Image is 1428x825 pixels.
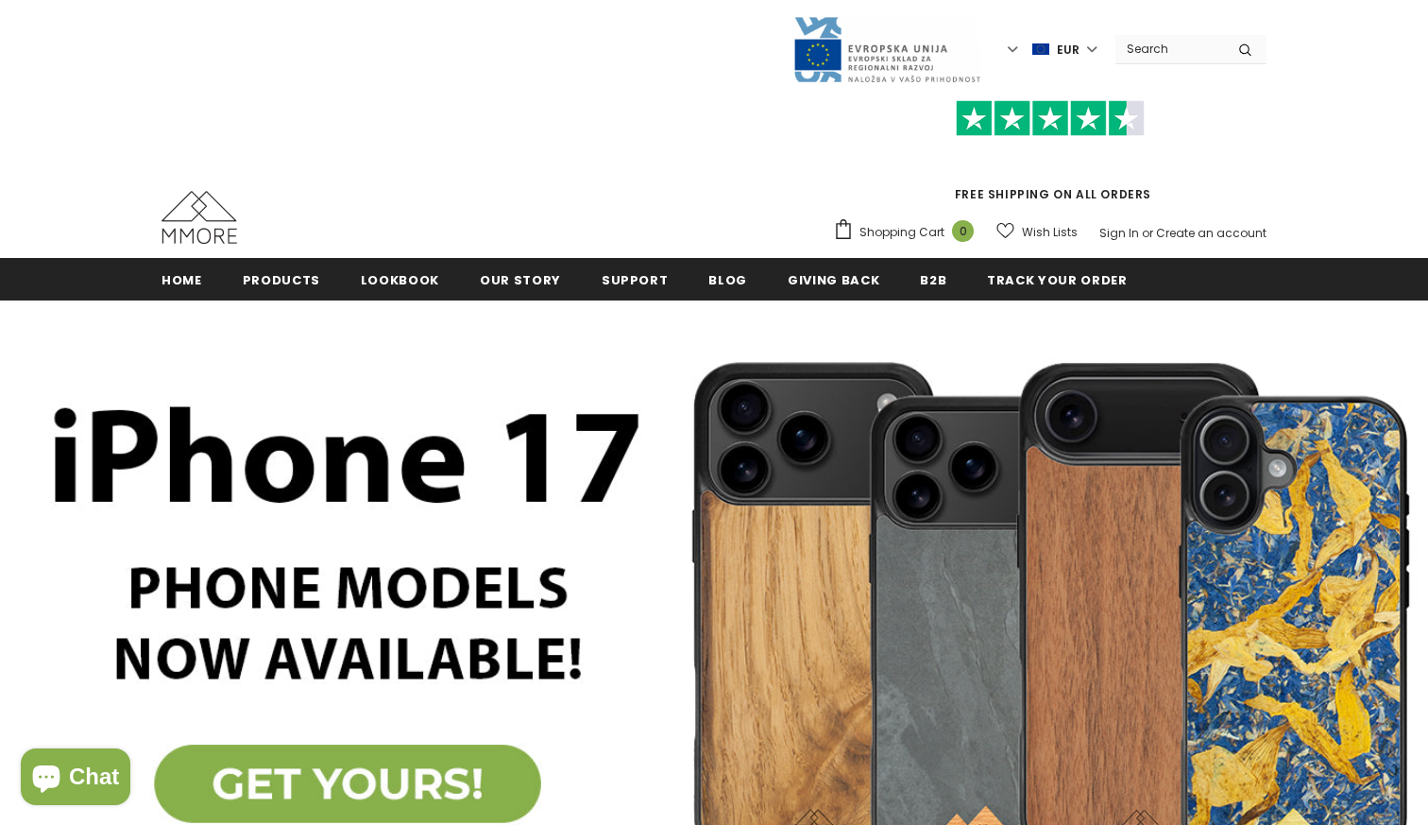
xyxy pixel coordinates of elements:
[833,109,1266,202] span: FREE SHIPPING ON ALL ORDERS
[708,271,747,289] span: Blog
[1115,35,1224,62] input: Search Site
[361,271,439,289] span: Lookbook
[788,258,879,301] a: Giving back
[602,258,669,301] a: support
[996,215,1078,249] a: Wish Lists
[859,223,944,242] span: Shopping Cart
[792,41,981,57] a: Javni Razpis
[788,271,879,289] span: Giving back
[1099,225,1139,241] a: Sign In
[833,136,1266,185] iframe: Customer reviews powered by Trustpilot
[1022,223,1078,242] span: Wish Lists
[987,258,1127,301] a: Track your order
[361,258,439,301] a: Lookbook
[161,258,202,301] a: Home
[792,15,981,84] img: Javni Razpis
[480,271,561,289] span: Our Story
[480,258,561,301] a: Our Story
[987,271,1127,289] span: Track your order
[243,271,320,289] span: Products
[602,271,669,289] span: support
[708,258,747,301] a: Blog
[920,271,946,289] span: B2B
[1142,225,1153,241] span: or
[920,258,946,301] a: B2B
[956,100,1145,137] img: Trust Pilot Stars
[833,218,983,247] a: Shopping Cart 0
[1057,41,1079,60] span: EUR
[1156,225,1266,241] a: Create an account
[161,191,237,244] img: MMORE Cases
[161,271,202,289] span: Home
[243,258,320,301] a: Products
[952,220,974,242] span: 0
[15,748,136,810] inbox-online-store-chat: Shopify online store chat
